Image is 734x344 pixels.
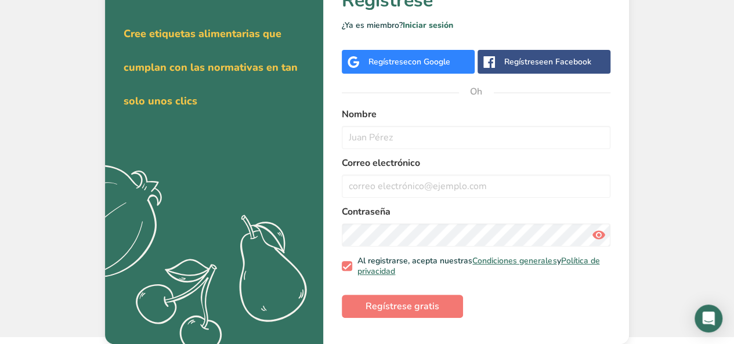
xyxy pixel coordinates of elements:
input: correo electrónico@ejemplo.com [342,175,610,198]
font: Contraseña [342,205,390,218]
font: en Facebook [544,56,591,67]
font: Correo electrónico [342,157,420,169]
font: Al registrarse, acepta nuestras [357,255,472,266]
button: Regístrese gratis [342,295,463,318]
font: Regístrese [368,56,408,67]
font: Oh [470,85,482,98]
a: Iniciar sesión [403,20,453,31]
div: Abrir Intercom Messenger [695,305,722,332]
input: Juan Pérez [342,126,610,149]
a: Política de privacidad [357,255,599,277]
font: y [556,255,561,266]
font: ¿Ya es miembro? [342,20,403,31]
font: Regístrese gratis [366,300,439,313]
a: Condiciones generales [472,255,556,266]
font: Regístrese [504,56,544,67]
font: Cree etiquetas alimentarias que cumplan con las normativas en tan solo unos clics [124,27,298,108]
font: Nombre [342,108,377,121]
font: con Google [408,56,450,67]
